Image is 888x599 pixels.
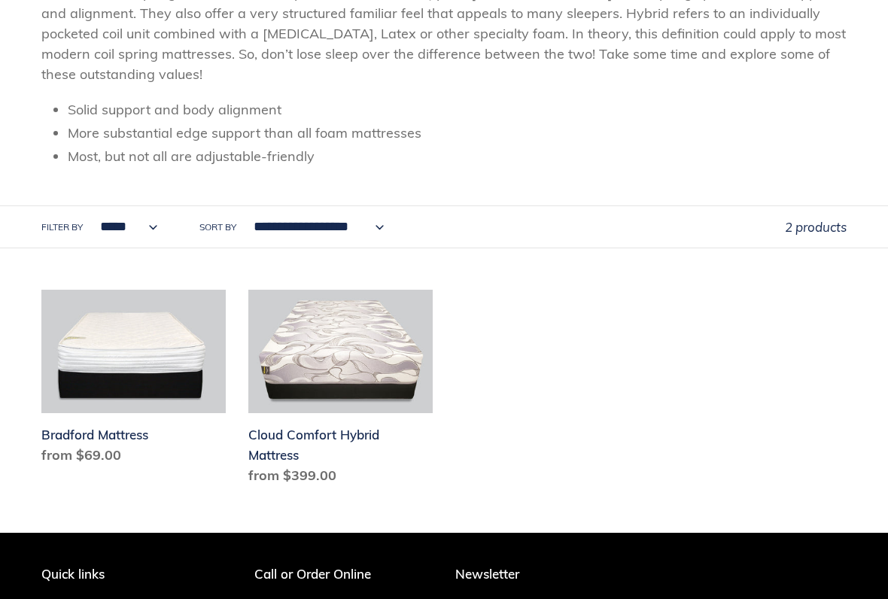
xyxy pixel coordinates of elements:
p: Call or Order Online [254,567,433,582]
span: 2 products [785,219,847,235]
li: Most, but not all are adjustable-friendly [68,146,847,166]
li: Solid support and body alignment [68,99,847,120]
label: Sort by [199,220,236,234]
p: Quick links [41,567,196,582]
a: Bradford Mattress [41,290,226,470]
li: More substantial edge support than all foam mattresses [68,123,847,143]
p: Newsletter [455,567,847,582]
a: Cloud Comfort Hybrid Mattress [248,290,433,491]
label: Filter by [41,220,83,234]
